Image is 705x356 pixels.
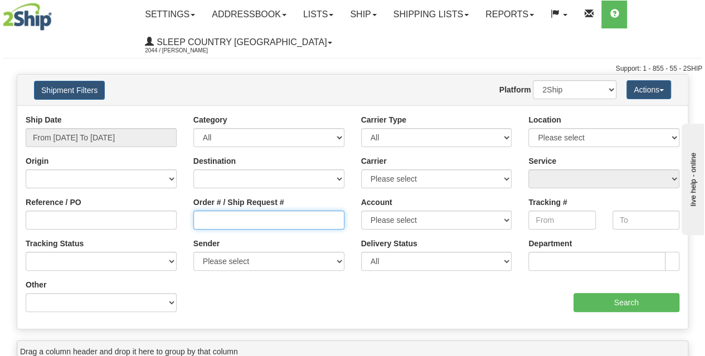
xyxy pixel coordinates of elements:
a: Addressbook [203,1,295,28]
a: Reports [477,1,542,28]
label: Tracking Status [26,238,84,249]
label: Location [528,114,561,125]
label: Destination [193,155,236,167]
label: Ship Date [26,114,62,125]
label: Platform [499,84,531,95]
div: live help - online [8,9,103,18]
a: Lists [295,1,342,28]
label: Delivery Status [361,238,417,249]
input: To [612,211,679,230]
a: Settings [137,1,203,28]
label: Carrier Type [361,114,406,125]
button: Actions [626,80,671,99]
label: Other [26,279,46,290]
label: Carrier [361,155,387,167]
label: Service [528,155,556,167]
img: logo2044.jpg [3,3,52,31]
label: Account [361,197,392,208]
a: Shipping lists [385,1,477,28]
label: Origin [26,155,48,167]
a: Ship [342,1,385,28]
input: From [528,211,595,230]
span: 2044 / [PERSON_NAME] [145,45,228,56]
iframe: chat widget [679,121,704,235]
label: Sender [193,238,220,249]
label: Category [193,114,227,125]
span: Sleep Country [GEOGRAPHIC_DATA] [154,37,327,47]
input: Search [573,293,680,312]
label: Order # / Ship Request # [193,197,284,208]
button: Shipment Filters [34,81,105,100]
label: Department [528,238,572,249]
label: Reference / PO [26,197,81,208]
a: Sleep Country [GEOGRAPHIC_DATA] 2044 / [PERSON_NAME] [137,28,341,56]
label: Tracking # [528,197,567,208]
div: Support: 1 - 855 - 55 - 2SHIP [3,64,702,74]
